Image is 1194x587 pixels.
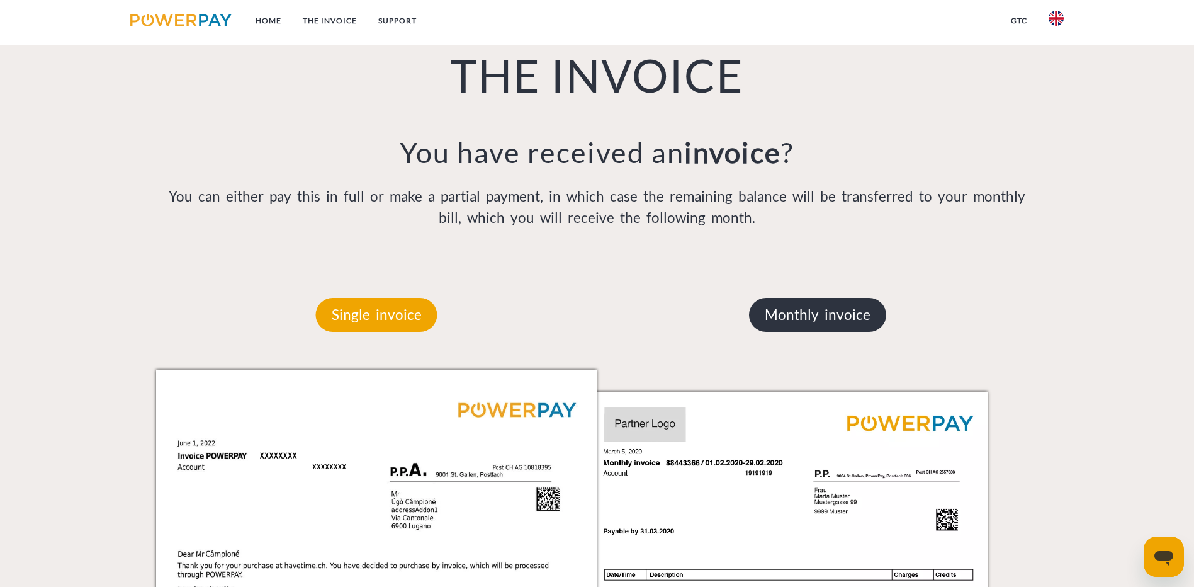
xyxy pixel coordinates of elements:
[684,135,781,169] b: invoice
[1000,9,1038,32] a: GTC
[130,14,232,26] img: logo-powerpay.svg
[1049,11,1064,26] img: en
[292,9,368,32] a: THE INVOICE
[156,135,1039,170] h3: You have received an ?
[316,298,437,332] p: Single invoice
[368,9,427,32] a: Support
[1144,537,1184,577] iframe: Button to launch messaging window
[245,9,292,32] a: Home
[156,47,1039,103] h1: THE INVOICE
[749,298,886,332] p: Monthly invoice
[156,186,1039,229] p: You can either pay this in full or make a partial payment, in which case the remaining balance wi...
